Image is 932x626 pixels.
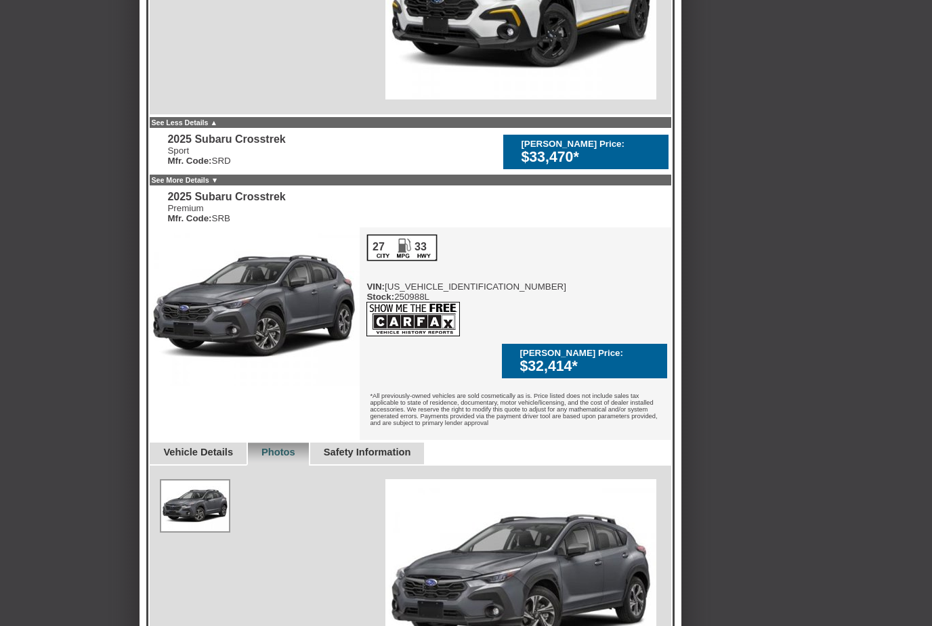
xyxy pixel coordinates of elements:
div: [PERSON_NAME] Price: [520,349,660,359]
img: icon_carfax.png [366,303,460,337]
div: Premium SRB [167,204,285,224]
div: 2025 Subaru Crosstrek [167,134,285,146]
div: [PERSON_NAME] Price: [521,139,662,150]
div: 2025 Subaru Crosstrek [167,192,285,204]
b: Mfr. Code: [167,156,211,166]
b: Mfr. Code: [167,214,211,224]
div: 27 [371,242,385,254]
a: Safety Information [324,447,411,458]
a: See More Details ▼ [151,177,218,185]
a: Photos [261,447,295,458]
div: $32,414* [520,359,660,376]
div: $33,470* [521,150,662,166]
a: Vehicle Details [163,447,233,458]
div: Sport SRD [167,146,285,166]
b: Stock: [366,292,394,303]
a: See Less Details ▲ [151,119,217,127]
div: *All previously-owned vehicles are sold cosmetically as is. Price listed does not include sales t... [360,383,671,441]
b: VIN: [366,282,385,292]
div: 33 [413,242,427,254]
img: Image.aspx [161,481,229,532]
div: [US_VEHICLE_IDENTIFICATION_NUMBER] 250988L [366,235,566,339]
img: 2025 Subaru Crosstrek [148,228,360,386]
